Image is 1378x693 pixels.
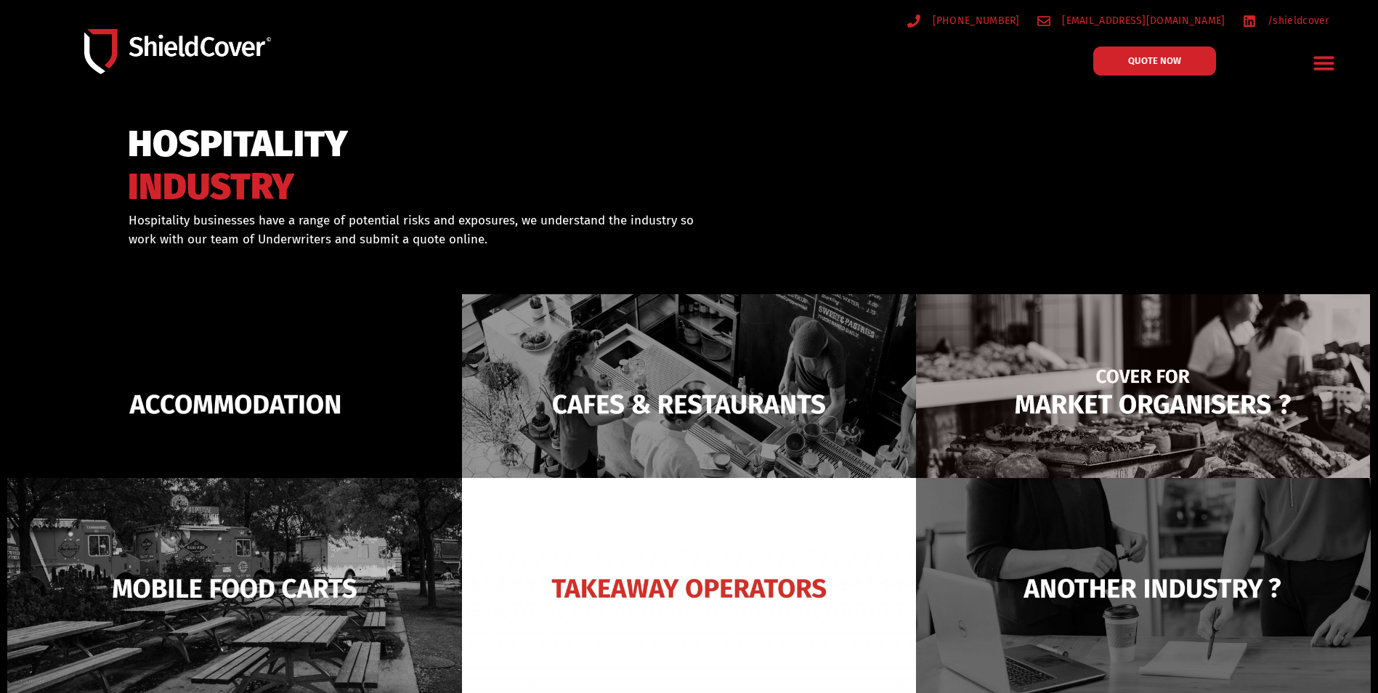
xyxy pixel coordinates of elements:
[1128,56,1181,65] span: QUOTE NOW
[1264,12,1329,30] span: /shieldcover
[129,211,694,248] p: Hospitality businesses have a range of potential risks and exposures, we understand the industry ...
[1093,46,1216,76] a: QUOTE NOW
[907,12,1020,30] a: [PHONE_NUMBER]
[929,12,1020,30] span: [PHONE_NUMBER]
[1058,12,1225,30] span: [EMAIL_ADDRESS][DOMAIN_NAME]
[1037,12,1225,30] a: [EMAIL_ADDRESS][DOMAIN_NAME]
[84,29,271,75] img: Shield-Cover-Underwriting-Australia-logo-full
[1243,12,1329,30] a: /shieldcover
[128,129,348,159] span: HOSPITALITY
[1307,46,1341,80] div: Menu Toggle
